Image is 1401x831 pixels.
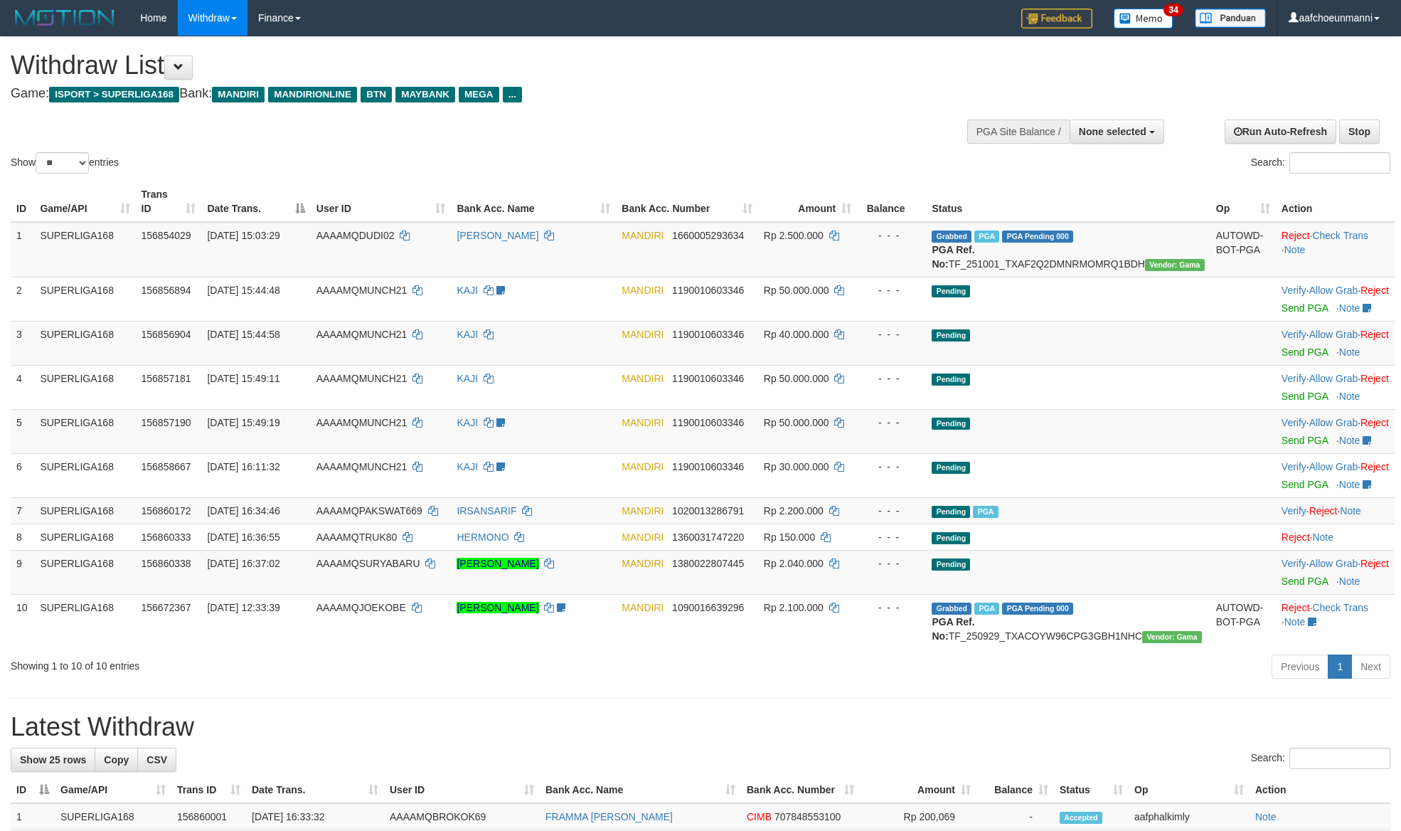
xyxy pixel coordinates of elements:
a: Check Trans [1312,602,1368,613]
a: Previous [1272,655,1328,679]
label: Search: [1251,152,1390,174]
td: 1 [11,222,34,277]
input: Search: [1289,748,1390,769]
td: [DATE] 16:33:32 [246,803,384,830]
a: Reject [1360,558,1389,569]
a: Reject [1282,531,1310,543]
td: · · [1276,222,1395,277]
span: CIMB [747,811,772,822]
span: Rp 150.000 [764,531,815,543]
td: · [1276,524,1395,550]
td: 156860001 [171,803,246,830]
span: ... [503,87,522,102]
td: 2 [11,277,34,321]
th: Game/API: activate to sort column ascending [34,181,135,222]
span: Vendor URL: https://trx31.1velocity.biz [1142,631,1202,643]
span: Rp 2.200.000 [764,505,824,517]
a: Allow Grab [1309,285,1358,296]
a: Allow Grab [1309,558,1358,569]
a: Verify [1282,285,1306,296]
span: Pending [932,532,970,544]
span: Copy 1360031747220 to clipboard [672,531,744,543]
a: [PERSON_NAME] [457,230,538,241]
span: 156860172 [142,505,191,517]
td: SUPERLIGA168 [34,409,135,453]
span: [DATE] 16:37:02 [207,558,279,569]
div: PGA Site Balance / [967,120,1070,144]
td: 9 [11,550,34,594]
span: [DATE] 16:36:55 [207,531,279,543]
a: [PERSON_NAME] [457,558,538,569]
td: SUPERLIGA168 [34,321,135,365]
div: - - - [863,228,920,243]
span: AAAAMQDUDI02 [316,230,395,241]
a: Next [1351,655,1390,679]
span: Accepted [1060,812,1102,824]
a: KAJI [457,461,478,472]
a: 1 [1328,655,1352,679]
td: TF_251001_TXAF2Q2DMNRMOMRQ1BDH [926,222,1210,277]
span: Copy 1190010603346 to clipboard [672,461,744,472]
a: Note [1339,346,1360,358]
a: Show 25 rows [11,748,95,772]
td: SUPERLIGA168 [34,594,135,649]
a: Note [1339,391,1360,402]
a: Reject [1309,505,1338,517]
span: Copy 1020013286791 to clipboard [672,505,744,517]
th: Action [1250,777,1390,803]
span: [DATE] 15:44:58 [207,329,279,340]
a: Note [1339,302,1360,314]
span: Marked by aafsoycanthlai [974,231,999,243]
a: IRSANSARIF [457,505,516,517]
a: Reject [1360,461,1389,472]
th: Status: activate to sort column ascending [1054,777,1129,803]
a: Send PGA [1282,391,1328,402]
td: · · [1276,277,1395,321]
a: Note [1312,531,1333,543]
span: · [1309,285,1360,296]
a: Send PGA [1282,302,1328,314]
span: PGA Pending [1002,231,1073,243]
td: SUPERLIGA168 [34,497,135,524]
select: Showentries [36,152,89,174]
span: Pending [932,418,970,430]
span: ISPORT > SUPERLIGA168 [49,87,179,102]
span: MANDIRI [622,373,664,384]
a: Send PGA [1282,346,1328,358]
span: MEGA [459,87,499,102]
span: [DATE] 15:49:11 [207,373,279,384]
th: Amount: activate to sort column ascending [860,777,976,803]
img: Feedback.jpg [1021,9,1092,28]
span: Pending [932,285,970,297]
b: PGA Ref. No: [932,616,974,642]
a: [PERSON_NAME] [457,602,538,613]
td: AUTOWD-BOT-PGA [1210,594,1276,649]
a: Note [1339,479,1360,490]
span: Rp 40.000.000 [764,329,829,340]
label: Show entries [11,152,119,174]
span: · [1309,373,1360,384]
a: KAJI [457,329,478,340]
span: AAAAMQMUNCH21 [316,329,407,340]
span: 156854029 [142,230,191,241]
th: ID [11,181,34,222]
span: BTN [361,87,392,102]
td: SUPERLIGA168 [34,524,135,550]
span: Copy 1190010603346 to clipboard [672,373,744,384]
span: AAAAMQMUNCH21 [316,417,407,428]
div: - - - [863,556,920,571]
a: Reject [1360,373,1389,384]
div: - - - [863,504,920,518]
th: Action [1276,181,1395,222]
button: None selected [1070,120,1164,144]
span: MANDIRI [622,329,664,340]
td: SUPERLIGA168 [55,803,171,830]
div: - - - [863,415,920,430]
td: · · [1276,409,1395,453]
div: - - - [863,327,920,342]
td: SUPERLIGA168 [34,365,135,409]
span: Rp 2.100.000 [764,602,824,613]
span: Copy 1090016639296 to clipboard [672,602,744,613]
th: Trans ID: activate to sort column ascending [136,181,202,222]
span: 156857181 [142,373,191,384]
